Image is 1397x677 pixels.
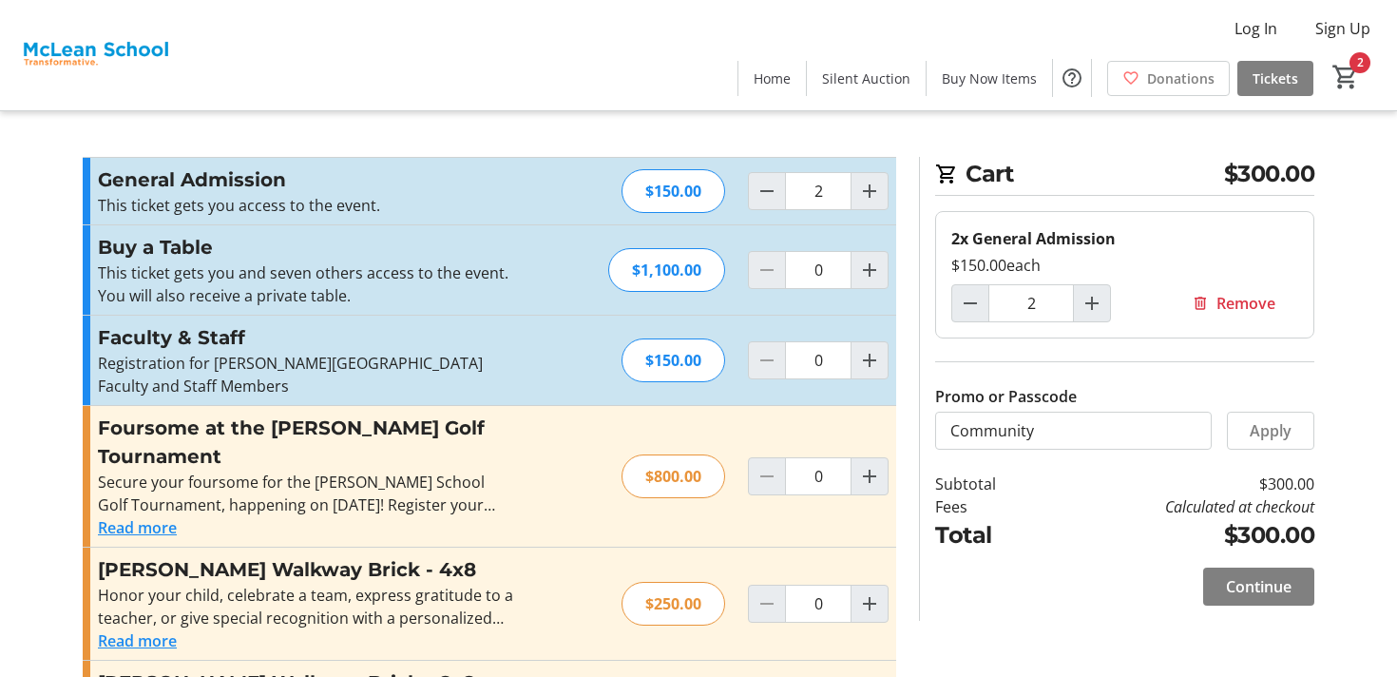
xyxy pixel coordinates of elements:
[1315,17,1370,40] span: Sign Up
[935,495,1045,518] td: Fees
[785,251,852,289] input: Buy a Table Quantity
[1219,13,1292,44] button: Log In
[785,172,852,210] input: General Admission Quantity
[935,157,1314,196] h2: Cart
[1226,575,1292,598] span: Continue
[738,61,806,96] a: Home
[1045,518,1314,552] td: $300.00
[98,194,513,217] div: This ticket gets you access to the event.
[622,338,725,382] div: $150.00
[98,165,513,194] h3: General Admission
[935,385,1077,408] label: Promo or Passcode
[942,68,1037,88] span: Buy Now Items
[1237,61,1313,96] a: Tickets
[1203,568,1314,606] button: Continue
[622,455,725,498] div: $800.00
[1253,68,1298,88] span: Tickets
[1169,284,1298,322] button: Remove
[1300,13,1386,44] button: Sign Up
[1250,419,1292,442] span: Apply
[822,68,910,88] span: Silent Auction
[785,457,852,495] input: Foursome at the McLean Golf Tournament Quantity
[1045,495,1314,518] td: Calculated at checkout
[1074,285,1110,321] button: Increment by one
[935,518,1045,552] td: Total
[1234,17,1277,40] span: Log In
[988,284,1074,322] input: General Admission Quantity
[98,555,513,584] h3: [PERSON_NAME] Walkway Brick - 4x8
[98,352,513,397] p: Registration for [PERSON_NAME][GEOGRAPHIC_DATA] Faculty and Staff Members
[1147,68,1215,88] span: Donations
[1045,473,1314,495] td: $300.00
[622,169,725,213] div: $150.00
[1227,412,1314,450] button: Apply
[98,629,177,652] button: Read more
[1107,61,1230,96] a: Donations
[754,68,791,88] span: Home
[1224,157,1315,191] span: $300.00
[951,227,1298,250] div: 2x General Admission
[1329,60,1363,94] button: Cart
[935,473,1045,495] td: Subtotal
[785,341,852,379] input: Faculty & Staff Quantity
[608,248,725,292] div: $1,100.00
[98,584,513,629] div: Honor your child, celebrate a team, express gratitude to a teacher, or give special recognition w...
[749,173,785,209] button: Decrement by one
[807,61,926,96] a: Silent Auction
[98,233,513,261] h3: Buy a Table
[1053,59,1091,97] button: Help
[927,61,1052,96] a: Buy Now Items
[951,254,1298,277] div: $150.00 each
[98,414,513,471] h3: Foursome at the [PERSON_NAME] Golf Tournament
[785,585,852,623] input: McLean Walkway Brick - 4x8 Quantity
[98,516,177,539] button: Read more
[852,586,888,622] button: Increment by one
[98,471,513,516] div: Secure your foursome for the [PERSON_NAME] School Golf Tournament, happening on [DATE]! Register ...
[11,8,180,103] img: McLean School's Logo
[1216,292,1275,315] span: Remove
[935,412,1212,450] input: Enter promo or passcode
[98,323,513,352] h3: Faculty & Staff
[852,173,888,209] button: Increment by one
[852,342,888,378] button: Increment by one
[852,458,888,494] button: Increment by one
[952,285,988,321] button: Decrement by one
[852,252,888,288] button: Increment by one
[622,582,725,626] div: $250.00
[98,261,513,307] p: This ticket gets you and seven others access to the event. You will also receive a private table.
